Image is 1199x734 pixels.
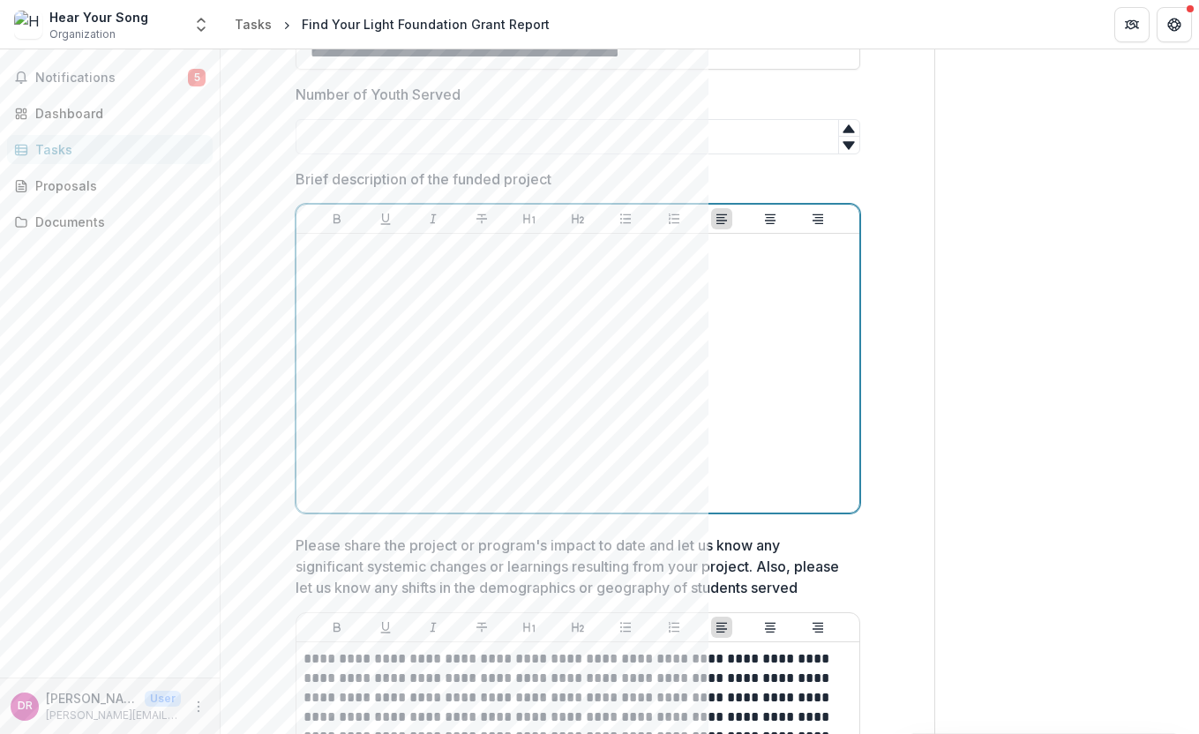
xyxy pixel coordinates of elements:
div: Documents [35,213,199,231]
button: Notifications5 [7,64,213,92]
img: Hear Your Song [14,11,42,39]
div: Find Your Light Foundation Grant Report [302,15,550,34]
div: Dashboard [35,104,199,123]
p: User [145,691,181,707]
button: Strike [471,617,492,638]
a: Dashboard [7,99,213,128]
button: Heading 2 [567,617,588,638]
button: Strike [471,208,492,229]
button: Open entity switcher [189,7,214,42]
button: Heading 1 [519,617,540,638]
div: Tasks [35,140,199,159]
button: Heading 1 [519,208,540,229]
button: Align Right [807,208,828,229]
button: Align Center [760,617,781,638]
a: Tasks [7,135,213,164]
button: Partners [1114,7,1150,42]
button: Italicize [423,208,444,229]
button: Align Center [760,208,781,229]
button: Heading 2 [567,208,588,229]
nav: breadcrumb [228,11,557,37]
button: Italicize [423,617,444,638]
button: Underline [375,617,396,638]
p: Number of Youth Served [296,84,461,105]
button: Align Left [711,208,732,229]
button: Ordered List [663,617,685,638]
div: Tasks [235,15,272,34]
a: Proposals [7,171,213,200]
button: Underline [375,208,396,229]
button: Bold [326,617,348,638]
button: Align Left [711,617,732,638]
p: Brief description of the funded project [296,169,551,190]
p: [PERSON_NAME] [46,689,138,708]
button: Get Help [1157,7,1192,42]
span: Organization [49,26,116,42]
div: Proposals [35,176,199,195]
button: Bold [326,208,348,229]
button: Bullet List [615,208,636,229]
p: [PERSON_NAME][EMAIL_ADDRESS][DOMAIN_NAME] [46,708,181,723]
button: Align Right [807,617,828,638]
a: Tasks [228,11,279,37]
span: 5 [188,69,206,86]
div: Hear Your Song [49,8,148,26]
button: Bullet List [615,617,636,638]
button: Ordered List [663,208,685,229]
span: Notifications [35,71,188,86]
p: Please share the project or program's impact to date and let us know any significant systemic cha... [296,535,850,598]
a: Documents [7,207,213,236]
button: More [188,696,209,717]
div: Dan Rubins [18,700,33,712]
